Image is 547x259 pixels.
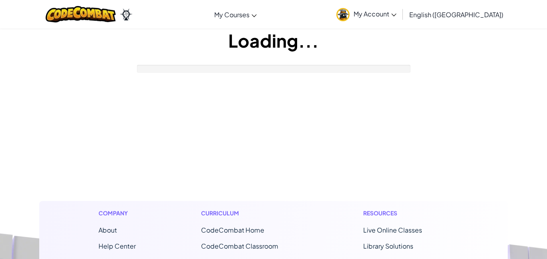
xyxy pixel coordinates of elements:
h1: Curriculum [201,209,298,217]
a: About [99,226,117,234]
span: English ([GEOGRAPHIC_DATA]) [409,10,503,19]
h1: Company [99,209,136,217]
span: CodeCombat Home [201,226,264,234]
a: CodeCombat Classroom [201,242,278,250]
img: Ozaria [120,8,133,20]
a: My Courses [210,4,261,25]
img: CodeCombat logo [46,6,116,22]
a: My Account [332,2,400,27]
a: English ([GEOGRAPHIC_DATA]) [405,4,507,25]
span: My Courses [214,10,249,19]
a: Live Online Classes [363,226,422,234]
img: avatar [336,8,350,21]
h1: Resources [363,209,448,217]
span: My Account [354,10,396,18]
a: Library Solutions [363,242,413,250]
a: Help Center [99,242,136,250]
